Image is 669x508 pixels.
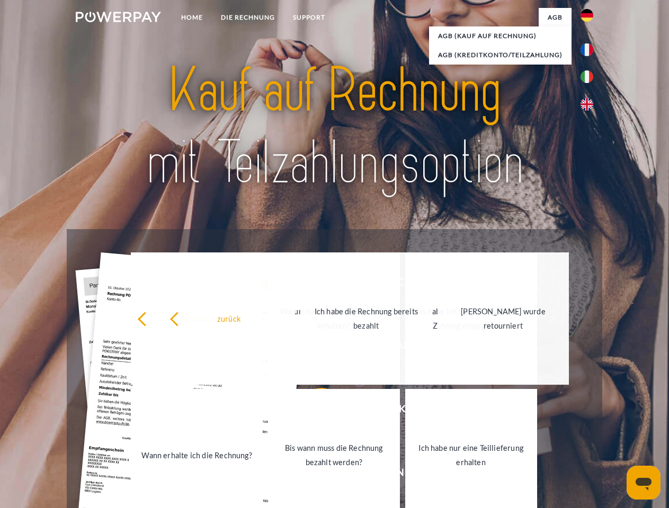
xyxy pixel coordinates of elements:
[429,26,572,46] a: AGB (Kauf auf Rechnung)
[172,8,212,27] a: Home
[581,9,593,22] img: de
[170,311,289,325] div: zurück
[412,441,531,469] div: Ich habe nur eine Teillieferung erhalten
[137,311,256,325] div: zurück
[284,8,334,27] a: SUPPORT
[307,304,426,333] div: Ich habe die Rechnung bereits bezahlt
[627,466,661,500] iframe: Schaltfläche zum Öffnen des Messaging-Fensters
[581,98,593,111] img: en
[274,441,394,469] div: Bis wann muss die Rechnung bezahlt werden?
[444,304,563,333] div: [PERSON_NAME] wurde retourniert
[581,43,593,56] img: fr
[212,8,284,27] a: DIE RECHNUNG
[76,12,161,22] img: logo-powerpay-white.svg
[581,70,593,83] img: it
[137,448,256,462] div: Wann erhalte ich die Rechnung?
[539,8,572,27] a: agb
[101,51,568,203] img: title-powerpay_de.svg
[429,46,572,65] a: AGB (Kreditkonto/Teilzahlung)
